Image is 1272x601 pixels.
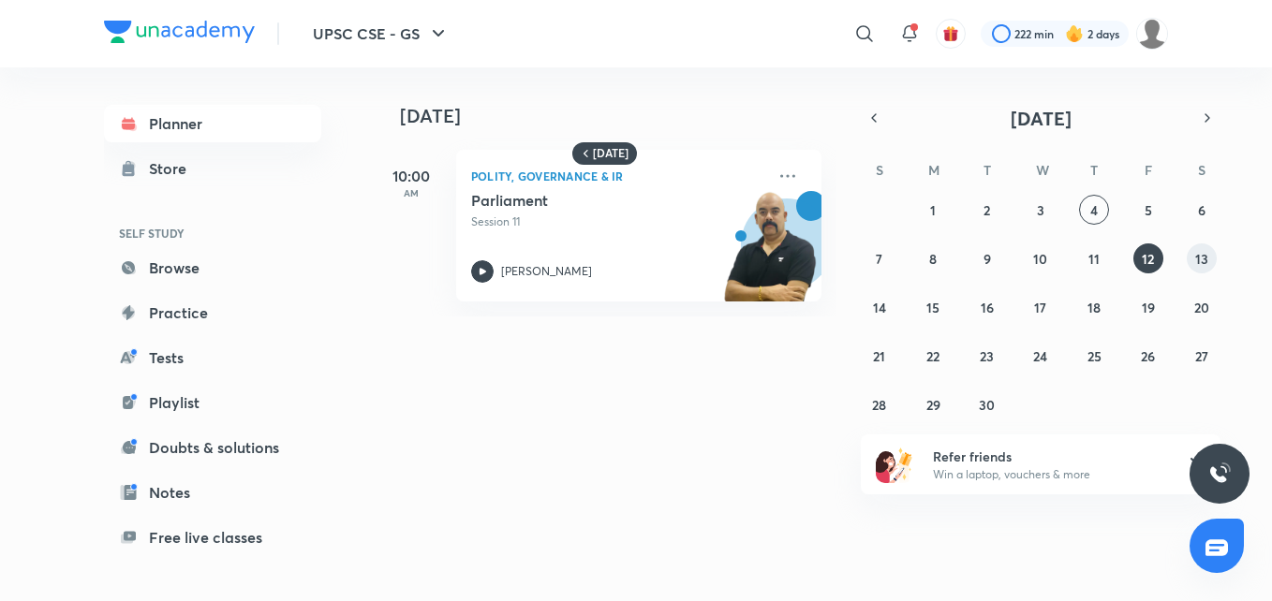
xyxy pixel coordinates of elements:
button: September 19, 2025 [1133,292,1163,322]
abbr: September 10, 2025 [1033,250,1047,268]
button: September 10, 2025 [1026,243,1056,273]
h6: Refer friends [933,447,1163,466]
img: unacademy [718,191,821,320]
button: [DATE] [887,105,1194,131]
abbr: September 23, 2025 [980,347,994,365]
button: September 23, 2025 [972,341,1002,371]
a: Company Logo [104,21,255,48]
p: Polity, Governance & IR [471,165,765,187]
abbr: September 14, 2025 [873,299,886,316]
a: Doubts & solutions [104,429,321,466]
button: September 30, 2025 [972,389,1002,419]
a: Browse [104,249,321,286]
abbr: September 29, 2025 [926,396,940,414]
abbr: Sunday [876,161,883,179]
img: ttu [1208,462,1231,485]
button: September 7, 2025 [865,243,895,273]
a: Planner [104,105,321,142]
button: September 1, 2025 [918,195,948,225]
img: Company Logo [104,21,255,43]
button: September 22, 2025 [918,341,948,371]
img: referral [876,446,913,483]
abbr: Tuesday [984,161,991,179]
p: [PERSON_NAME] [501,263,592,280]
abbr: Wednesday [1036,161,1049,179]
abbr: September 18, 2025 [1087,299,1101,316]
abbr: September 24, 2025 [1033,347,1047,365]
abbr: Monday [928,161,939,179]
abbr: Saturday [1198,161,1205,179]
button: September 29, 2025 [918,389,948,419]
p: AM [374,187,449,198]
a: Notes [104,474,321,511]
h6: SELF STUDY [104,217,321,249]
button: September 9, 2025 [972,243,1002,273]
abbr: September 22, 2025 [926,347,939,365]
button: September 20, 2025 [1187,292,1217,322]
img: Deepika Verma [1136,18,1168,50]
abbr: September 12, 2025 [1142,250,1154,268]
abbr: September 13, 2025 [1195,250,1208,268]
abbr: September 27, 2025 [1195,347,1208,365]
a: Tests [104,339,321,376]
abbr: September 16, 2025 [981,299,994,316]
abbr: September 2, 2025 [984,201,990,219]
h6: [DATE] [593,146,629,161]
abbr: September 6, 2025 [1198,201,1205,219]
abbr: September 7, 2025 [876,250,882,268]
img: avatar [942,25,959,42]
abbr: September 3, 2025 [1037,201,1044,219]
button: September 3, 2025 [1026,195,1056,225]
button: September 12, 2025 [1133,243,1163,273]
h5: 10:00 [374,165,449,187]
button: September 17, 2025 [1026,292,1056,322]
h4: [DATE] [400,105,840,127]
button: September 24, 2025 [1026,341,1056,371]
button: September 25, 2025 [1079,341,1109,371]
abbr: September 15, 2025 [926,299,939,316]
abbr: September 26, 2025 [1141,347,1155,365]
a: Store [104,150,321,187]
abbr: Friday [1145,161,1152,179]
button: September 13, 2025 [1187,243,1217,273]
abbr: September 20, 2025 [1194,299,1209,316]
abbr: September 5, 2025 [1145,201,1152,219]
div: Store [149,157,198,180]
p: Win a laptop, vouchers & more [933,466,1163,483]
abbr: September 1, 2025 [930,201,936,219]
button: September 18, 2025 [1079,292,1109,322]
img: streak [1065,24,1084,43]
abbr: September 4, 2025 [1090,201,1098,219]
button: September 15, 2025 [918,292,948,322]
a: Free live classes [104,519,321,556]
a: Practice [104,294,321,331]
abbr: September 28, 2025 [872,396,886,414]
p: Session 11 [471,213,765,230]
abbr: September 30, 2025 [979,396,995,414]
abbr: September 8, 2025 [929,250,937,268]
abbr: September 19, 2025 [1142,299,1155,316]
abbr: September 17, 2025 [1034,299,1046,316]
abbr: September 21, 2025 [873,347,885,365]
abbr: September 25, 2025 [1087,347,1102,365]
button: September 14, 2025 [865,292,895,322]
span: [DATE] [1011,106,1072,131]
a: Playlist [104,384,321,421]
button: September 28, 2025 [865,389,895,419]
button: September 4, 2025 [1079,195,1109,225]
button: September 8, 2025 [918,243,948,273]
h5: Parliament [471,191,704,210]
abbr: Thursday [1090,161,1098,179]
button: UPSC CSE - GS [302,15,461,52]
button: September 11, 2025 [1079,243,1109,273]
button: September 16, 2025 [972,292,1002,322]
button: September 6, 2025 [1187,195,1217,225]
button: September 26, 2025 [1133,341,1163,371]
button: September 2, 2025 [972,195,1002,225]
button: September 5, 2025 [1133,195,1163,225]
abbr: September 9, 2025 [984,250,991,268]
abbr: September 11, 2025 [1088,250,1100,268]
button: avatar [936,19,966,49]
button: September 21, 2025 [865,341,895,371]
button: September 27, 2025 [1187,341,1217,371]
